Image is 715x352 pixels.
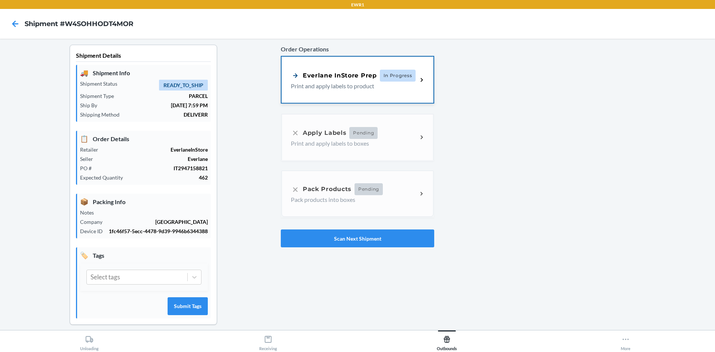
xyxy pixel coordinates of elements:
[536,330,715,351] button: More
[80,197,88,207] span: 📦
[281,45,434,54] p: Order Operations
[357,330,536,351] button: Outbounds
[90,272,120,282] div: Select tags
[80,80,123,88] p: Shipment Status
[25,19,133,29] h4: Shipment #W4SOHHODT4MOR
[80,174,129,181] p: Expected Quantity
[437,332,457,351] div: Outbounds
[108,218,208,226] p: [GEOGRAPHIC_DATA]
[80,134,208,144] p: Order Details
[80,146,104,153] p: Retailer
[291,82,411,91] p: Print and apply labels to product
[99,155,208,163] p: Everlane
[80,155,99,163] p: Seller
[351,1,364,8] p: EWR1
[120,92,208,100] p: PARCEL
[179,330,357,351] button: Receiving
[168,297,208,315] button: Submit Tags
[380,70,416,82] span: In Progress
[104,146,208,153] p: EverlaneInStore
[80,134,88,144] span: 📋
[291,71,377,80] div: Everlane InStore Prep
[80,101,103,109] p: Ship By
[80,332,99,351] div: Unloading
[125,111,208,118] p: DELIVERR
[80,111,125,118] p: Shipping Method
[80,68,88,78] span: 🚚
[80,197,208,207] p: Packing Info
[159,80,208,91] span: READY_TO_SHIP
[98,164,208,172] p: IT2947158821
[80,68,208,78] p: Shipment Info
[80,209,100,216] p: Notes
[76,51,211,62] p: Shipment Details
[80,218,108,226] p: Company
[621,332,630,351] div: More
[129,174,208,181] p: 462
[259,332,277,351] div: Receiving
[281,229,434,247] button: Scan Next Shipment
[103,101,208,109] p: [DATE] 7:59 PM
[281,56,434,104] a: Everlane InStore PrepIn ProgressPrint and apply labels to product
[80,227,109,235] p: Device ID
[80,164,98,172] p: PO #
[109,227,208,235] p: 1fc46f57-5ecc-4478-9d39-9946b6344388
[80,250,208,260] p: Tags
[80,92,120,100] p: Shipment Type
[80,250,88,260] span: 🏷️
